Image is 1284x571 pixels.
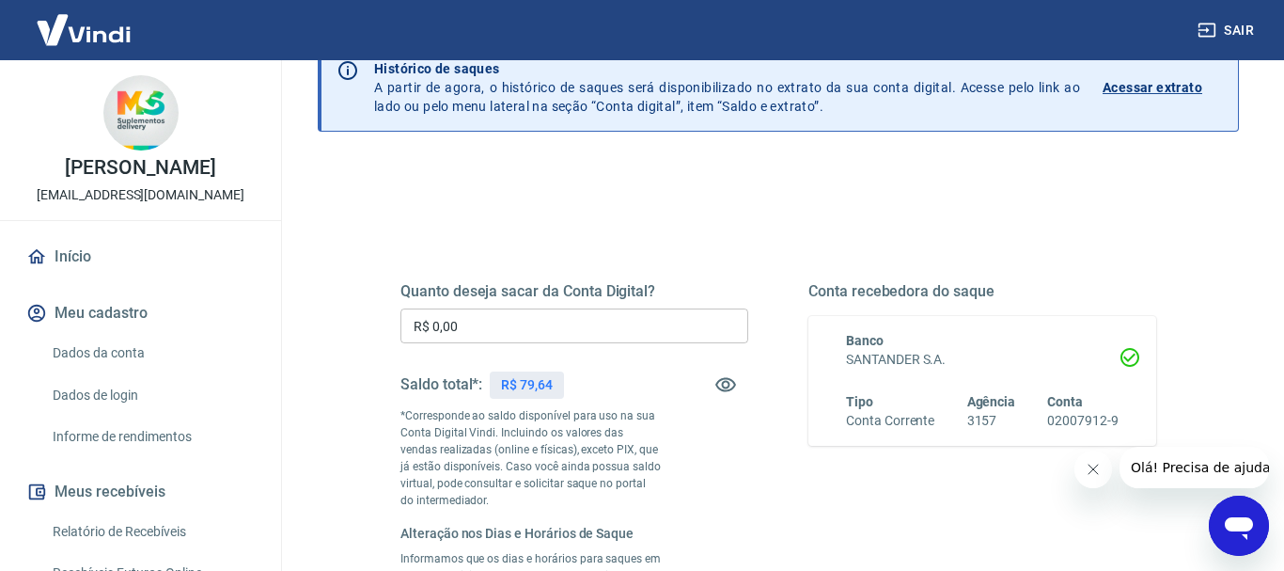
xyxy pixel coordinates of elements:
a: Relatório de Recebíveis [45,513,258,551]
p: Acessar extrato [1103,78,1202,97]
a: Início [23,236,258,278]
button: Sair [1194,13,1261,48]
p: R$ 79,64 [501,375,553,395]
h6: 3157 [967,411,1016,431]
button: Meus recebíveis [23,471,258,513]
img: b4cfdcc2-0f5b-4811-a177-61bba389f7fa.jpeg [103,75,179,151]
button: Meu cadastro [23,293,258,334]
h6: 02007912-9 [1047,411,1119,431]
a: Acessar extrato [1103,59,1223,116]
span: Agência [967,394,1016,409]
span: Banco [846,333,884,348]
h5: Quanto deseja sacar da Conta Digital? [400,282,748,301]
h5: Conta recebedora do saque [808,282,1156,301]
img: Vindi [23,1,145,58]
p: A partir de agora, o histórico de saques será disponibilizado no extrato da sua conta digital. Ac... [374,59,1080,116]
p: [PERSON_NAME] [65,158,215,178]
iframe: Mensagem da empresa [1120,447,1269,488]
p: *Corresponde ao saldo disponível para uso na sua Conta Digital Vindi. Incluindo os valores das ve... [400,407,662,509]
span: Tipo [846,394,873,409]
iframe: Fechar mensagem [1074,451,1112,488]
span: Conta [1047,394,1083,409]
p: [EMAIL_ADDRESS][DOMAIN_NAME] [37,185,244,205]
a: Informe de rendimentos [45,418,258,456]
p: Histórico de saques [374,59,1080,78]
a: Dados de login [45,376,258,415]
h6: Alteração nos Dias e Horários de Saque [400,524,662,543]
iframe: Botão para abrir a janela de mensagens [1209,496,1269,556]
a: Dados da conta [45,334,258,373]
h5: Saldo total*: [400,375,482,394]
h6: SANTANDER S.A. [846,350,1119,370]
h6: Conta Corrente [846,411,934,431]
span: Olá! Precisa de ajuda? [11,13,158,28]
